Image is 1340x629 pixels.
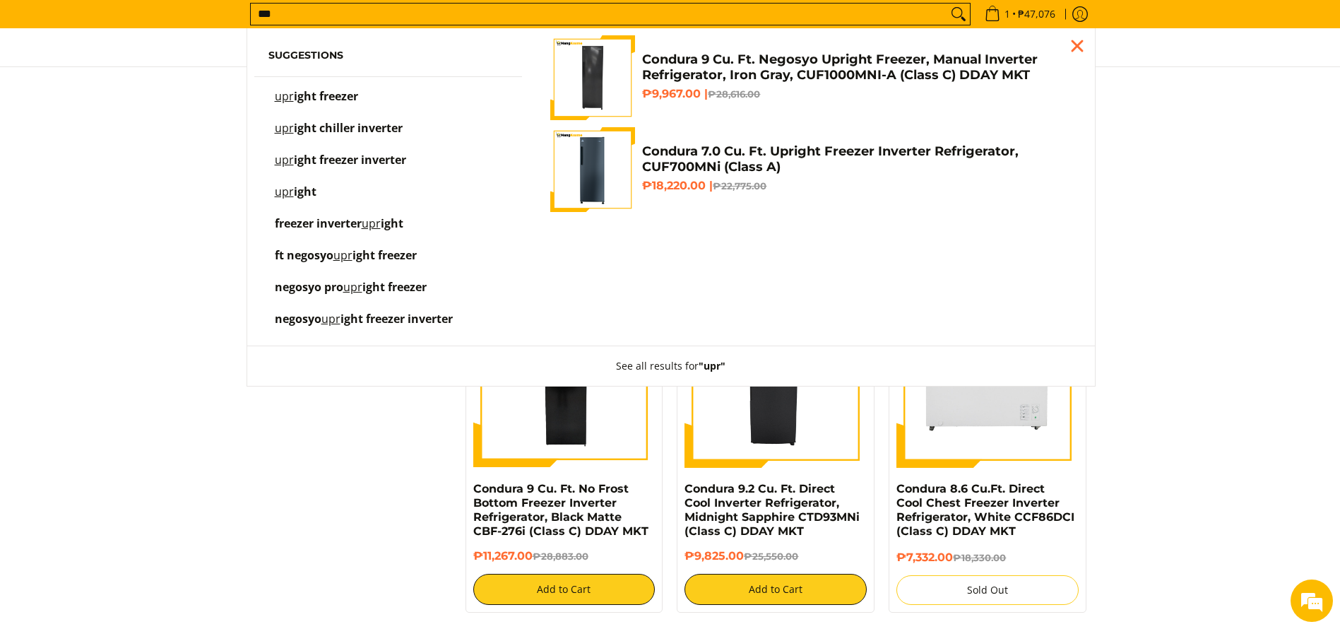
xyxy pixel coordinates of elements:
mark: upr [275,88,294,104]
p: freezer inverter upright [275,218,403,243]
span: ight freezer inverter [340,311,453,327]
img: Condura 9 Cu. Ft. Negosyo Upright Freezer, Manual Inverter Refrigerator, Iron Gray, CUF1000MNI-A ... [550,35,635,120]
a: upright [268,187,509,211]
span: 1 [1002,9,1012,19]
mark: upr [275,184,294,199]
span: negosyo pro [275,279,343,295]
p: negosyo upright freezer inverter [275,314,453,339]
span: • [980,6,1060,22]
a: negosyo upright freezer inverter [268,314,509,339]
span: ight freezer inverter [294,152,406,167]
strong: "upr" [699,359,725,372]
span: freezer inverter [275,216,362,231]
p: negosyo pro upright freezer [275,282,427,307]
p: upright freezer [275,91,358,116]
div: Minimize live chat window [232,7,266,41]
a: ft negosyo upright freezer [268,250,509,275]
p: upright chiller inverter [275,123,403,148]
h4: Condura 9 Cu. Ft. Negosyo Upright Freezer, Manual Inverter Refrigerator, Iron Gray, CUF1000MNI-A ... [642,52,1073,83]
button: See all results for"upr" [602,346,740,386]
mark: upr [275,120,294,136]
p: ft negosyo upright freezer [275,250,417,275]
div: Close pop up [1067,35,1088,57]
span: ight freezer [294,88,358,104]
h6: ₱9,967.00 | [642,87,1073,101]
h6: ₱18,220.00 | [642,179,1073,193]
h6: ₱9,825.00 [684,549,867,563]
mark: upr [333,247,352,263]
span: negosyo [275,311,321,327]
mark: upr [321,311,340,327]
a: upright freezer [268,91,509,116]
h6: ₱7,332.00 [896,551,1079,565]
button: Search [947,4,970,25]
span: ight freezer [362,279,427,295]
span: ight chiller inverter [294,120,403,136]
del: ₱28,883.00 [533,551,588,562]
textarea: Type your message and hit 'Enter' [7,386,269,435]
a: upright freezer inverter [268,155,509,180]
h4: Condura 7.0 Cu. Ft. Upright Freezer Inverter Refrigerator, CUF700MNi (Class A) [642,143,1073,175]
span: We're online! [82,178,195,321]
h6: Suggestions [268,49,509,62]
button: Add to Cart [473,574,656,605]
del: ₱22,775.00 [713,180,766,192]
a: negosyo pro upright freezer [268,282,509,307]
div: Chat with us now [73,79,237,98]
a: Condura 9 Cu. Ft. Negosyo Upright Freezer, Manual Inverter Refrigerator, Iron Gray, CUF1000MNI-A ... [550,35,1073,120]
a: freezer inverter upright [268,218,509,243]
span: ft negosyo [275,247,333,263]
button: Add to Cart [684,574,867,605]
p: upright freezer inverter [275,155,406,180]
button: Sold Out [896,575,1079,605]
mark: upr [275,152,294,167]
a: Condura 9 Cu. Ft. No Frost Bottom Freezer Inverter Refrigerator, Black Matte CBF-276i (Class C) D... [473,482,648,538]
mark: upr [362,216,381,231]
p: upright [275,187,316,211]
h6: ₱11,267.00 [473,549,656,563]
a: Condura 8.6 Cu.Ft. Direct Cool Chest Freezer Inverter Refrigerator, White CCF86DCI (Class C) DDAY... [896,482,1074,538]
a: Condura 7.0 Cu. Ft. Upright Freezer Inverter Refrigerator, CUF700MNi (Class A) Condura 7.0 Cu. Ft... [550,127,1073,212]
img: Condura 7.0 Cu. Ft. Upright Freezer Inverter Refrigerator, CUF700MNi (Class A) [550,127,635,212]
del: ₱28,616.00 [708,88,760,100]
a: Condura 9.2 Cu. Ft. Direct Cool Inverter Refrigerator, Midnight Sapphire CTD93MNi (Class C) DDAY MKT [684,482,860,538]
del: ₱25,550.00 [744,551,798,562]
span: ight freezer [352,247,417,263]
span: ight [381,216,403,231]
a: upright chiller inverter [268,123,509,148]
span: ight [294,184,316,199]
del: ₱18,330.00 [953,552,1006,563]
span: ₱47,076 [1016,9,1057,19]
mark: upr [343,279,362,295]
